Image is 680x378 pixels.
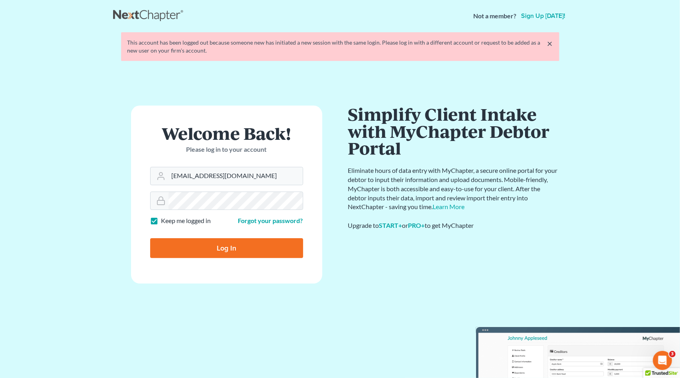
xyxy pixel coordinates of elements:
[150,145,303,154] p: Please log in to your account
[408,221,425,229] a: PRO+
[238,217,303,224] a: Forgot your password?
[474,12,517,21] strong: Not a member?
[169,167,303,185] input: Email Address
[379,221,402,229] a: START+
[161,216,211,225] label: Keep me logged in
[127,39,553,55] div: This account has been logged out because someone new has initiated a new session with the same lo...
[348,106,559,157] h1: Simplify Client Intake with MyChapter Debtor Portal
[433,203,465,210] a: Learn More
[547,39,553,48] a: ×
[348,221,559,230] div: Upgrade to or to get MyChapter
[653,351,672,370] iframe: Intercom live chat
[150,125,303,142] h1: Welcome Back!
[669,351,676,357] span: 3
[348,166,559,212] p: Eliminate hours of data entry with MyChapter, a secure online portal for your debtor to input the...
[150,238,303,258] input: Log In
[520,13,567,19] a: Sign up [DATE]!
